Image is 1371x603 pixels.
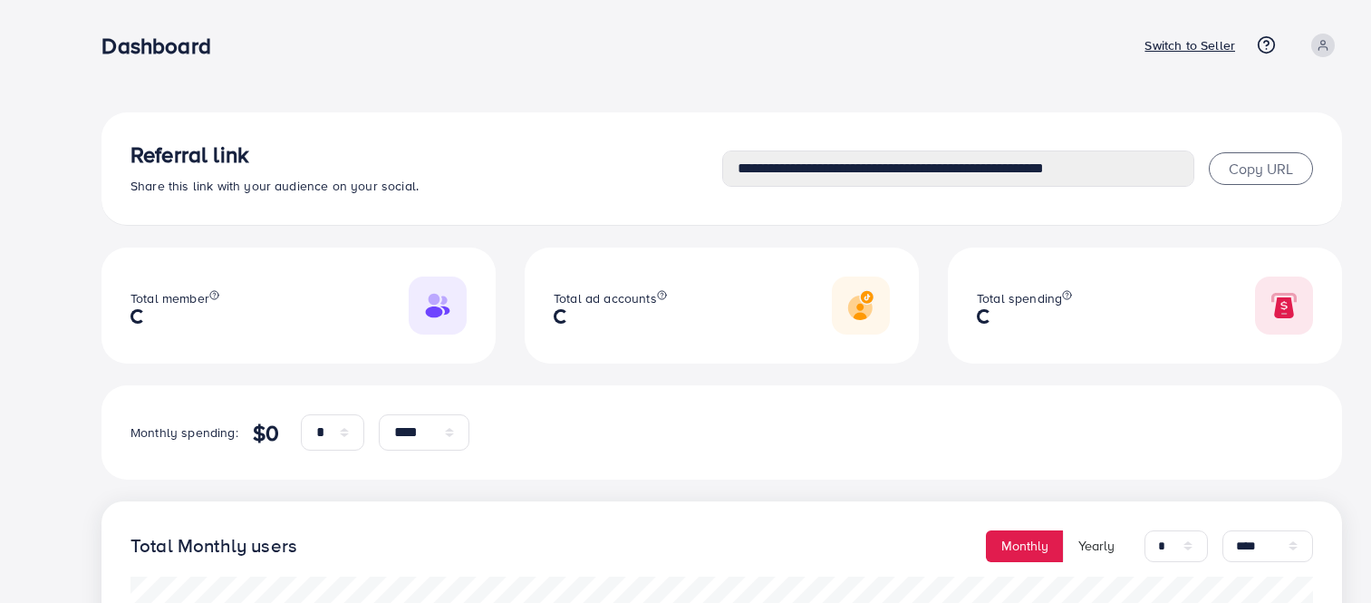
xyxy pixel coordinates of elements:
h3: Dashboard [101,33,225,59]
h3: Referral link [130,141,722,168]
p: Switch to Seller [1144,34,1235,56]
button: Monthly [986,530,1064,562]
h4: $0 [253,420,279,446]
span: Share this link with your audience on your social. [130,177,419,195]
span: Total member [130,289,209,307]
button: Copy URL [1209,152,1313,185]
h4: Total Monthly users [130,535,297,558]
img: Responsive image [832,277,890,335]
p: Monthly spending: [130,422,238,443]
span: Total ad accounts [554,289,657,307]
span: Copy URL [1229,159,1293,179]
img: Responsive image [409,277,467,335]
img: Responsive image [1255,277,1313,335]
span: Total spending [977,289,1062,307]
button: Yearly [1063,530,1130,562]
